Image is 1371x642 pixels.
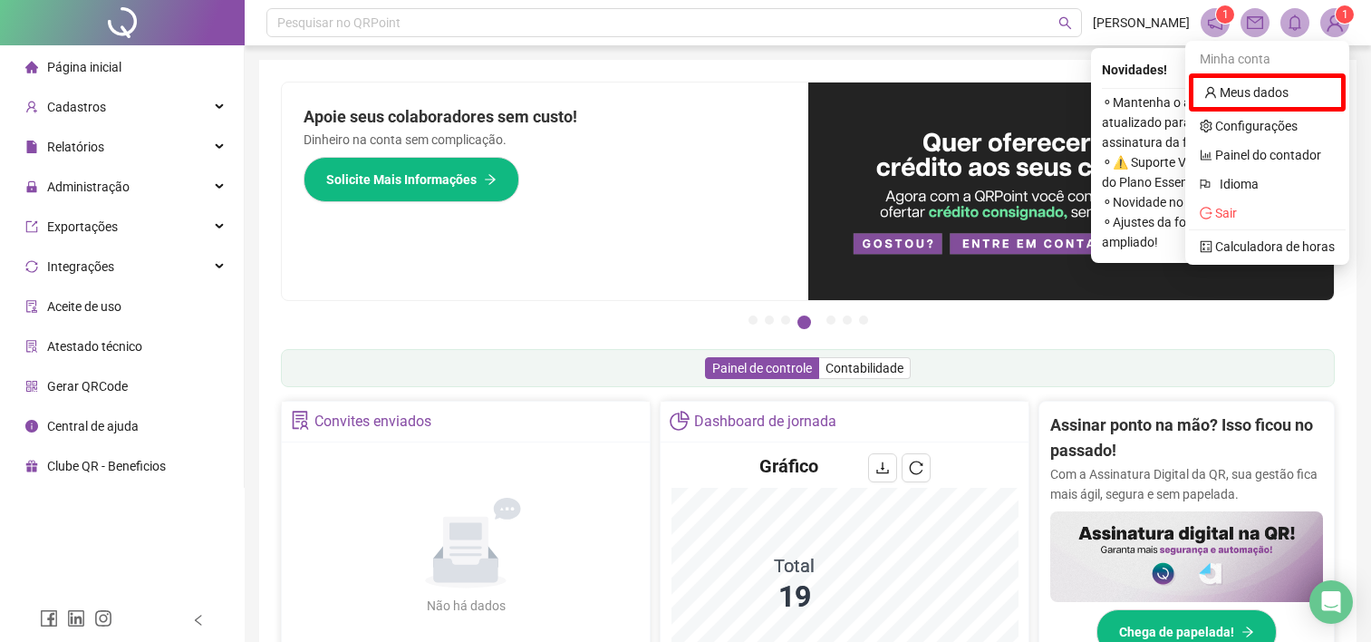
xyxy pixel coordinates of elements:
[25,460,38,472] span: gift
[1102,92,1328,152] span: ⚬ Mantenha o aplicativo QRPoint atualizado para evitar erros na assinatura da folha!
[1336,5,1354,24] sup: Atualize o seu contato no menu Meus Dados
[1102,212,1328,252] span: ⚬ Ajustes da folha com período ampliado!
[1102,152,1328,192] span: ⚬ ⚠️ Suporte Via Chat Será Removido do Plano Essencial
[1200,119,1298,133] a: setting Configurações
[1189,44,1346,73] div: Minha conta
[1050,413,1323,464] h2: Assinar ponto na mão? Isso ficou no passado!
[25,300,38,313] span: audit
[25,260,38,273] span: sync
[1058,16,1072,30] span: search
[1050,464,1323,504] p: Com a Assinatura Digital da QR, sua gestão fica mais ágil, segura e sem papelada.
[1093,13,1190,33] span: [PERSON_NAME]
[25,420,38,433] span: info-circle
[47,459,166,473] span: Clube QR - Beneficios
[47,60,121,74] span: Página inicial
[1247,15,1263,31] span: mail
[1216,5,1234,24] sup: 1
[25,101,38,113] span: user-add
[1222,8,1229,21] span: 1
[192,614,205,627] span: left
[382,596,549,616] div: Não há dados
[25,61,38,73] span: home
[797,316,811,329] button: 4
[1241,626,1254,638] span: arrow-right
[1102,192,1328,212] span: ⚬ Novidade no Cálculo do Saldo!
[304,104,787,130] h2: Apoie seus colaboradores sem custo!
[47,219,118,234] span: Exportações
[304,130,787,150] p: Dinheiro na conta sem complicação.
[825,361,903,375] span: Contabilidade
[843,316,852,325] button: 6
[1342,8,1348,21] span: 1
[1321,9,1348,36] img: 86345
[1204,85,1289,100] a: user Meus dados
[1200,207,1212,219] span: logout
[314,406,431,437] div: Convites enviados
[25,340,38,353] span: solution
[25,141,38,153] span: file
[1287,15,1303,31] span: bell
[25,220,38,233] span: export
[859,316,868,325] button: 7
[25,180,38,193] span: lock
[1119,622,1234,642] span: Chega de papelada!
[748,316,758,325] button: 1
[694,406,836,437] div: Dashboard de jornada
[1200,174,1212,194] span: flag
[1200,239,1335,254] a: calculator Calculadora de horas
[1200,148,1321,162] a: bar-chart Painel do contador
[291,411,310,430] span: solution
[1102,60,1167,80] span: Novidades !
[40,609,58,627] span: facebook
[47,140,104,154] span: Relatórios
[1207,15,1223,31] span: notification
[47,299,121,314] span: Aceite de uso
[47,379,128,394] span: Gerar QRCode
[765,316,774,325] button: 2
[1050,511,1323,602] img: banner%2F02c71560-61a6-44d4-94b9-c8ab97240462.png
[826,316,835,325] button: 5
[670,411,689,430] span: pie-chart
[47,180,130,194] span: Administração
[47,339,142,354] span: Atestado técnico
[1220,174,1324,194] span: Idioma
[67,609,85,627] span: linkedin
[1309,580,1353,624] div: Open Intercom Messenger
[875,461,890,475] span: download
[909,461,923,475] span: reload
[47,259,114,274] span: Integrações
[47,419,139,433] span: Central de ajuda
[712,361,812,375] span: Painel de controle
[759,453,818,479] h4: Gráfico
[47,100,106,114] span: Cadastros
[326,170,477,190] span: Solicite Mais Informações
[25,380,38,393] span: qrcode
[94,609,112,627] span: instagram
[808,83,1335,300] img: banner%2Fa8ee1423-cce5-4ffa-a127-5a2d429cc7d8.png
[1215,206,1237,220] span: Sair
[484,173,497,186] span: arrow-right
[781,316,790,325] button: 3
[304,157,519,202] button: Solicite Mais Informações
